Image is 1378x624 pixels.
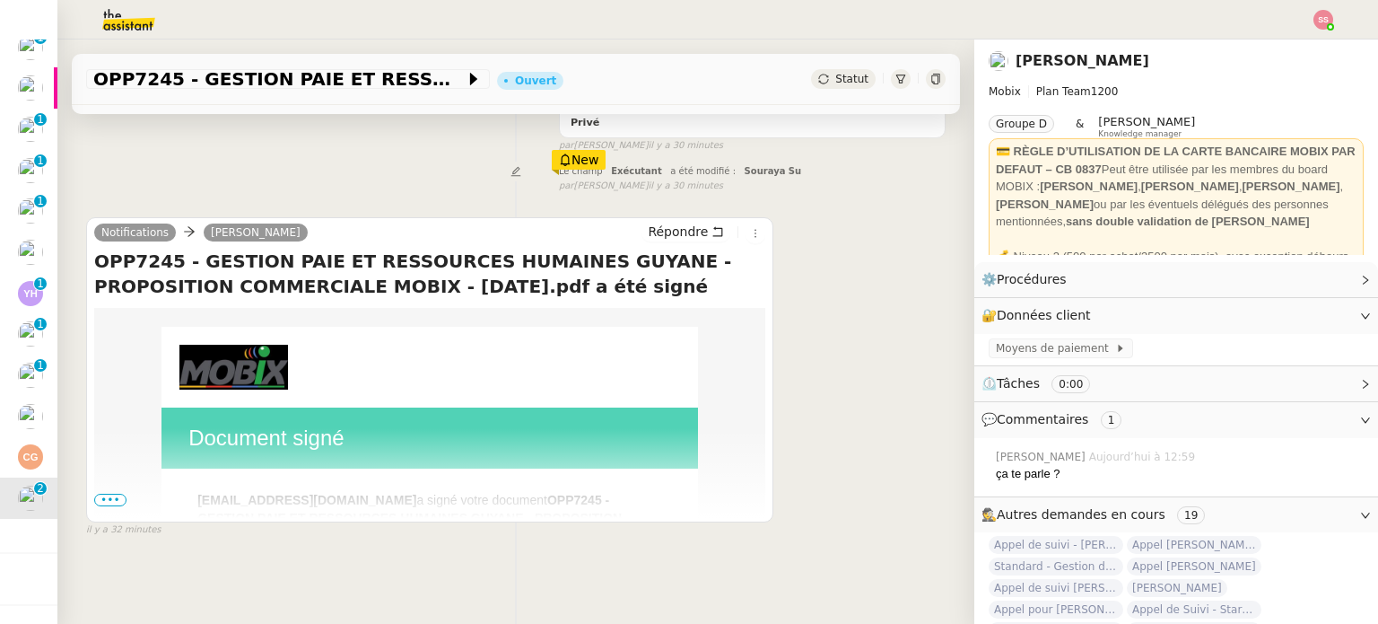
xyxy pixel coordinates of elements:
[1016,52,1149,69] a: [PERSON_NAME]
[515,75,556,86] div: Ouvert
[611,166,662,176] span: Exécutant
[93,70,465,88] span: OPP7245 - GESTION PAIE ET RESSOURCES HUMAINES GUYANE - PROPOSITION COMMERCIALE MOBIX - [DATE].pdf...
[1127,536,1261,554] span: Appel [PERSON_NAME] - OPP7010 - NEOP - FORMATION OPCO
[1051,375,1090,393] nz-tag: 0:00
[1243,180,1340,193] strong: [PERSON_NAME]
[974,497,1378,532] div: 🕵️Autres demandes en cours 19
[37,31,44,48] p: 1
[94,494,126,506] span: •••
[1141,180,1239,193] strong: [PERSON_NAME]
[989,85,1021,98] span: Mobix
[974,402,1378,437] div: 💬Commentaires 1
[989,558,1123,576] span: Standard - Gestion des appels entrants - [DATE]
[996,198,1094,211] strong: [PERSON_NAME]
[996,449,1089,465] span: [PERSON_NAME]
[18,117,43,142] img: users%2FC9SBsJ0duuaSgpQFj5LgoEX8n0o2%2Favatar%2Fec9d51b8-9413-4189-adfb-7be4d8c96a3c
[86,523,161,538] span: il y a 32 minutes
[997,412,1088,426] span: Commentaires
[18,444,43,470] img: svg
[974,298,1378,333] div: 🔐Données client
[981,376,1105,391] span: ⏲️
[981,305,1098,326] span: 🔐
[989,579,1123,597] span: Appel de suivi [PERSON_NAME]
[37,277,44,294] p: 1
[1076,115,1084,138] span: &
[18,75,43,101] img: users%2FXPWOVq8PDVf5nBVhDcXguS2COHE3%2Favatar%2F3f89dc26-16aa-490f-9632-b2fdcfc735a1
[997,272,1067,286] span: Procédures
[204,224,308,241] a: [PERSON_NAME]
[641,222,730,242] button: Répondre
[1040,180,1138,193] strong: [PERSON_NAME]
[197,493,416,507] span: [EMAIL_ADDRESS][DOMAIN_NAME]
[1127,558,1261,576] span: Appel [PERSON_NAME]
[18,404,43,429] img: users%2FSoHiyPZ6lTh48rkksBJmVXB4Fxh1%2Favatar%2F784cdfc3-6442-45b8-8ed3-42f1cc9271a4
[94,224,176,241] a: Notifications
[37,359,44,375] p: 1
[996,339,1115,357] span: Moyens de paiement
[1036,85,1091,98] span: Plan Team
[1091,85,1119,98] span: 1200
[1313,10,1333,30] img: svg
[974,366,1378,401] div: ⏲️Tâches 0:00
[997,308,1091,322] span: Données client
[559,179,574,194] span: par
[18,35,43,60] img: users%2FW4OQjB9BRtYK2an7yusO0WsYLsD3%2Favatar%2F28027066-518b-424c-8476-65f2e549ac29
[18,321,43,347] img: users%2FCk7ZD5ubFNWivK6gJdIkoi2SB5d2%2Favatar%2F3f84dbb7-4157-4842-a987-fca65a8b7a9a
[94,249,765,299] h4: OPP7245 - GESTION PAIE ET RESSOURCES HUMAINES GUYANE - PROPOSITION COMMERCIALE MOBIX - [DATE].pdf...
[34,359,47,372] nz-badge-sup: 1
[1177,506,1205,524] nz-tag: 19
[981,269,1075,290] span: ⚙️
[1066,215,1310,228] strong: sans double validation de [PERSON_NAME]
[18,486,43,511] img: users%2FW4OQjB9BRtYK2an7yusO0WsYLsD3%2Favatar%2F28027066-518b-424c-8476-65f2e549ac29
[989,115,1054,133] nz-tag: Groupe D
[997,507,1165,522] span: Autres demandes en cours
[835,73,868,85] span: Statut
[649,138,724,154] span: il y a 30 minutes
[18,240,43,265] img: users%2FC9SBsJ0duuaSgpQFj5LgoEX8n0o2%2Favatar%2Fec9d51b8-9413-4189-adfb-7be4d8c96a3c
[37,113,44,129] p: 1
[559,138,574,154] span: par
[974,262,1378,297] div: ⚙️Procédures
[670,166,736,176] span: a été modifié :
[1127,601,1261,619] span: Appel de Suivi - StartC - [PERSON_NAME]
[197,491,662,545] div: a signé votre document
[1098,129,1182,139] span: Knowledge manager
[745,166,802,176] span: Souraya Su
[34,195,47,207] nz-badge-sup: 1
[997,376,1040,391] span: Tâches
[1101,411,1122,429] nz-tag: 1
[559,138,723,154] small: [PERSON_NAME]
[1127,579,1227,597] span: [PERSON_NAME]
[989,51,1008,71] img: users%2FW4OQjB9BRtYK2an7yusO0WsYLsD3%2Favatar%2F28027066-518b-424c-8476-65f2e549ac29
[996,248,1356,318] div: 💰 Niveau 2 (500 par achat/3500 par mois), avec exception débours sur prélèvement SEPA
[18,198,43,224] img: users%2FC9SBsJ0duuaSgpQFj5LgoEX8n0o2%2Favatar%2Fec9d51b8-9413-4189-adfb-7be4d8c96a3c
[18,281,43,306] img: svg
[996,143,1356,231] div: Peut être utilisée par les membres du board MOBIX : , , , ou par les éventuels délégués des perso...
[34,154,47,167] nz-badge-sup: 1
[18,363,43,388] img: users%2FSoHiyPZ6lTh48rkksBJmVXB4Fxh1%2Favatar%2F784cdfc3-6442-45b8-8ed3-42f1cc9271a4
[34,318,47,330] nz-badge-sup: 1
[552,150,606,170] div: New
[1089,449,1199,465] span: Aujourd’hui à 12:59
[34,113,47,126] nz-badge-sup: 1
[989,601,1123,619] span: Appel pour [PERSON_NAME]
[649,179,724,194] span: il y a 30 minutes
[34,482,47,495] nz-badge-sup: 2
[37,318,44,334] p: 1
[996,465,1364,483] div: ça te parle ?
[571,117,599,128] b: Privé
[37,195,44,211] p: 1
[37,482,44,498] p: 2
[1098,115,1195,128] span: [PERSON_NAME]
[996,145,1356,176] strong: 💳 RÈGLE D’UTILISATION DE LA CARTE BANCAIRE MOBIX PAR DEFAUT – CB 0837
[559,166,603,176] span: Le champ
[559,179,723,194] small: [PERSON_NAME]
[37,154,44,171] p: 1
[981,412,1129,426] span: 💬
[34,277,47,290] nz-badge-sup: 1
[179,426,680,451] div: Document signé
[1098,115,1195,138] app-user-label: Knowledge manager
[179,345,288,390] img: zs_branding.jpg
[981,507,1212,522] span: 🕵️
[18,158,43,183] img: users%2FW4OQjB9BRtYK2an7yusO0WsYLsD3%2Favatar%2F28027066-518b-424c-8476-65f2e549ac29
